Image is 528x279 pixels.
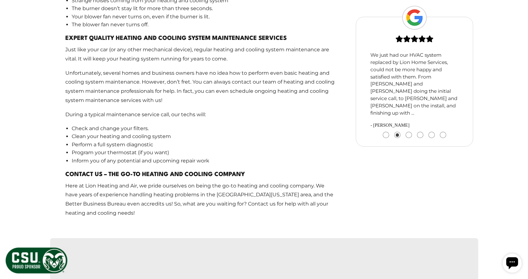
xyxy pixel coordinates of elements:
[72,132,338,141] li: Clean your heating and cooling system
[72,4,338,13] li: The burner doesn’t stay lit for more than three seconds.
[65,170,338,179] h3: Contact Us – The Go-To Heating and Cooling Company
[370,52,459,117] p: We just had our HVAC system replaced by Lion Home Services, could not be more happy and satisfied...
[65,45,338,64] p: Just like your car (or any other mechanical device), regular heating and cooling system maintenan...
[402,6,427,30] img: Google Logo
[370,122,459,129] span: - [PERSON_NAME]
[72,13,338,21] li: Your blower fan never turns on, even if the burner is lit.
[72,141,338,149] li: Perform a full system diagnostic
[3,3,22,22] div: Open chat widget
[72,124,338,133] li: Check and change your filters.
[65,181,338,218] p: Here at Lion Heating and Air, we pride ourselves on being the go-to heating and cooling company. ...
[5,247,68,274] img: CSU Sponsor Badge
[65,110,338,119] p: During a typical maintenance service call, our techs will:
[65,69,338,105] p: Unfortunately, several homes and business owners have no idea how to perform even basic heating a...
[72,157,338,165] li: Inform you of any potential and upcoming repair work
[368,23,461,138] div: carousel
[65,34,338,43] h3: Expert Quality heating and cooling system Maintenance Services
[72,149,338,157] li: Program your thermostat (if you want)
[72,21,338,29] li: The blower fan never turns off.
[368,23,461,129] div: slide 2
